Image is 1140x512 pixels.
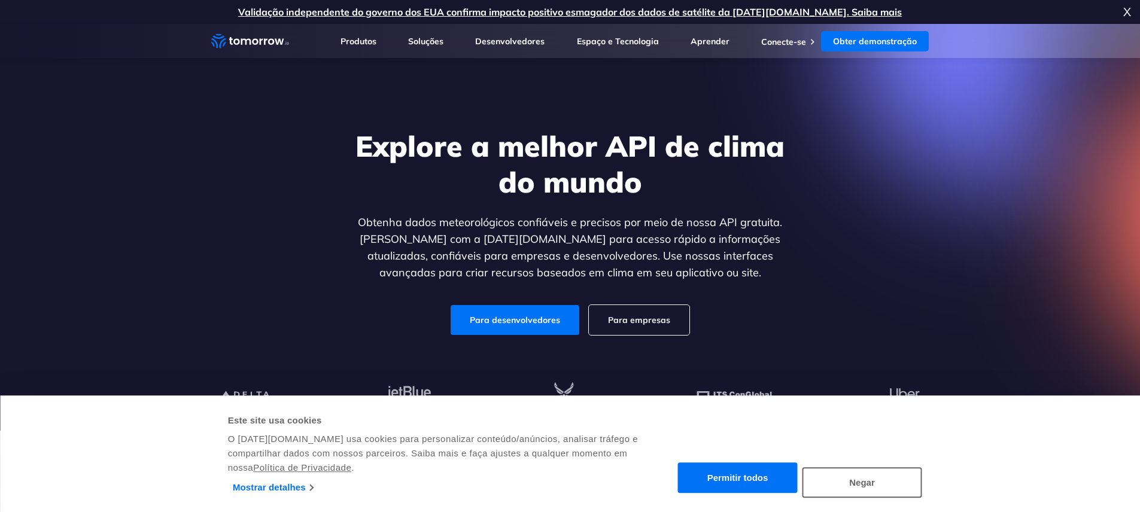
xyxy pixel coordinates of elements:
[678,463,798,493] button: Permitir todos
[358,215,782,279] font: Obtenha dados meteorológicos confiáveis ​​e precisos por meio de nossa API gratuita. [PERSON_NAME...
[233,482,306,492] font: Mostrar detalhes
[228,415,322,425] font: Este site usa cookies
[211,32,289,50] a: Link para casa
[821,31,929,51] a: Obter demonstração
[408,36,443,47] a: Soluções
[608,315,670,325] font: Para empresas
[802,467,922,498] button: Negar
[253,462,351,473] a: Política de Privacidade
[238,6,902,18] a: Validação independente do governo dos EUA confirma impacto positivo esmagador dos dados de satéli...
[228,434,638,473] font: O [DATE][DOMAIN_NAME] usa cookies para personalizar conteúdo/anúncios, analisar tráfego e compart...
[589,305,689,335] a: Para empresas
[355,128,785,200] font: Explore a melhor API de clima do mundo
[849,477,875,487] font: Negar
[707,473,768,483] font: Permitir todos
[451,305,579,335] a: Para desenvolvedores
[233,479,313,496] a: Mostrar detalhes
[1123,4,1131,19] font: X
[577,36,659,47] a: Espaço e Tecnologia
[470,315,560,325] font: Para desenvolvedores
[341,36,376,47] a: Produtos
[475,36,545,47] a: Desenvolvedores
[833,36,917,47] font: Obter demonstração
[351,462,354,473] font: .
[691,36,729,47] a: Aprender
[761,36,806,47] a: Conecte-se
